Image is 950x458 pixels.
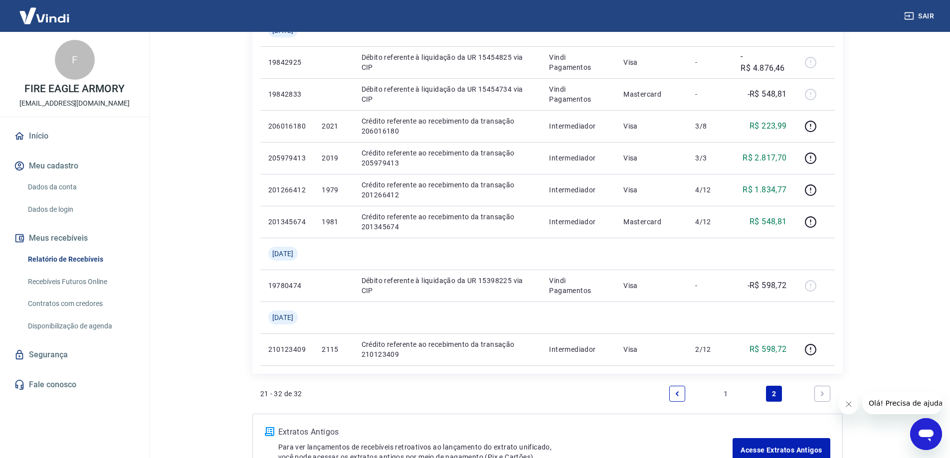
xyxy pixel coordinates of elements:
[623,121,679,131] p: Visa
[6,7,84,15] span: Olá! Precisa de ajuda?
[272,249,294,259] span: [DATE]
[265,427,274,436] img: ícone
[322,153,345,163] p: 2019
[362,180,534,200] p: Crédito referente ao recebimento da transação 201266412
[743,152,786,164] p: R$ 2.817,70
[623,57,679,67] p: Visa
[910,418,942,450] iframe: Botão para abrir a janela de mensagens
[268,89,306,99] p: 19842833
[362,116,534,136] p: Crédito referente ao recebimento da transação 206016180
[623,217,679,227] p: Mastercard
[718,386,734,402] a: Page 1
[24,272,137,292] a: Recebíveis Futuros Online
[743,184,786,196] p: R$ 1.834,77
[362,276,534,296] p: Débito referente à liquidação da UR 15398225 via CIP
[12,0,77,31] img: Vindi
[695,89,725,99] p: -
[695,185,725,195] p: 4/12
[902,7,938,25] button: Sair
[766,386,782,402] a: Page 2 is your current page
[322,185,345,195] p: 1979
[362,148,534,168] p: Crédito referente ao recebimento da transação 205979413
[750,216,787,228] p: R$ 548,81
[748,88,787,100] p: -R$ 548,81
[750,343,787,355] p: R$ 598,72
[12,227,137,249] button: Meus recebíveis
[12,125,137,147] a: Início
[260,389,302,399] p: 21 - 32 de 32
[549,84,607,104] p: Vindi Pagamentos
[24,294,137,314] a: Contratos com credores
[695,217,725,227] p: 4/12
[268,217,306,227] p: 201345674
[24,177,137,197] a: Dados da conta
[695,153,725,163] p: 3/3
[362,84,534,104] p: Débito referente à liquidação da UR 15454734 via CIP
[268,121,306,131] p: 206016180
[24,84,125,94] p: FIRE EAGLE ARMORY
[549,52,607,72] p: Vindi Pagamentos
[55,40,95,80] div: F
[549,276,607,296] p: Vindi Pagamentos
[12,374,137,396] a: Fale conosco
[814,386,830,402] a: Next page
[268,344,306,354] p: 210123409
[268,57,306,67] p: 19842925
[669,386,685,402] a: Previous page
[362,339,534,359] p: Crédito referente ao recebimento da transação 210123409
[665,382,835,406] ul: Pagination
[322,121,345,131] p: 2021
[549,153,607,163] p: Intermediador
[19,98,130,109] p: [EMAIL_ADDRESS][DOMAIN_NAME]
[12,344,137,366] a: Segurança
[362,52,534,72] p: Débito referente à liquidação da UR 15454825 via CIP
[272,312,294,322] span: [DATE]
[695,121,725,131] p: 3/8
[623,89,679,99] p: Mastercard
[623,344,679,354] p: Visa
[268,281,306,291] p: 19780474
[549,121,607,131] p: Intermediador
[268,185,306,195] p: 201266412
[863,392,942,414] iframe: Mensagem da empresa
[12,155,137,177] button: Meu cadastro
[839,394,859,414] iframe: Fechar mensagem
[748,280,787,292] p: -R$ 598,72
[278,426,733,438] p: Extratos Antigos
[750,120,787,132] p: R$ 223,99
[695,281,725,291] p: -
[268,153,306,163] p: 205979413
[549,217,607,227] p: Intermediador
[362,212,534,232] p: Crédito referente ao recebimento da transação 201345674
[24,249,137,270] a: Relatório de Recebíveis
[322,217,345,227] p: 1981
[623,281,679,291] p: Visa
[322,344,345,354] p: 2115
[549,185,607,195] p: Intermediador
[695,57,725,67] p: -
[549,344,607,354] p: Intermediador
[623,185,679,195] p: Visa
[695,344,725,354] p: 2/12
[24,316,137,336] a: Disponibilização de agenda
[24,199,137,220] a: Dados de login
[623,153,679,163] p: Visa
[741,50,786,74] p: -R$ 4.876,46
